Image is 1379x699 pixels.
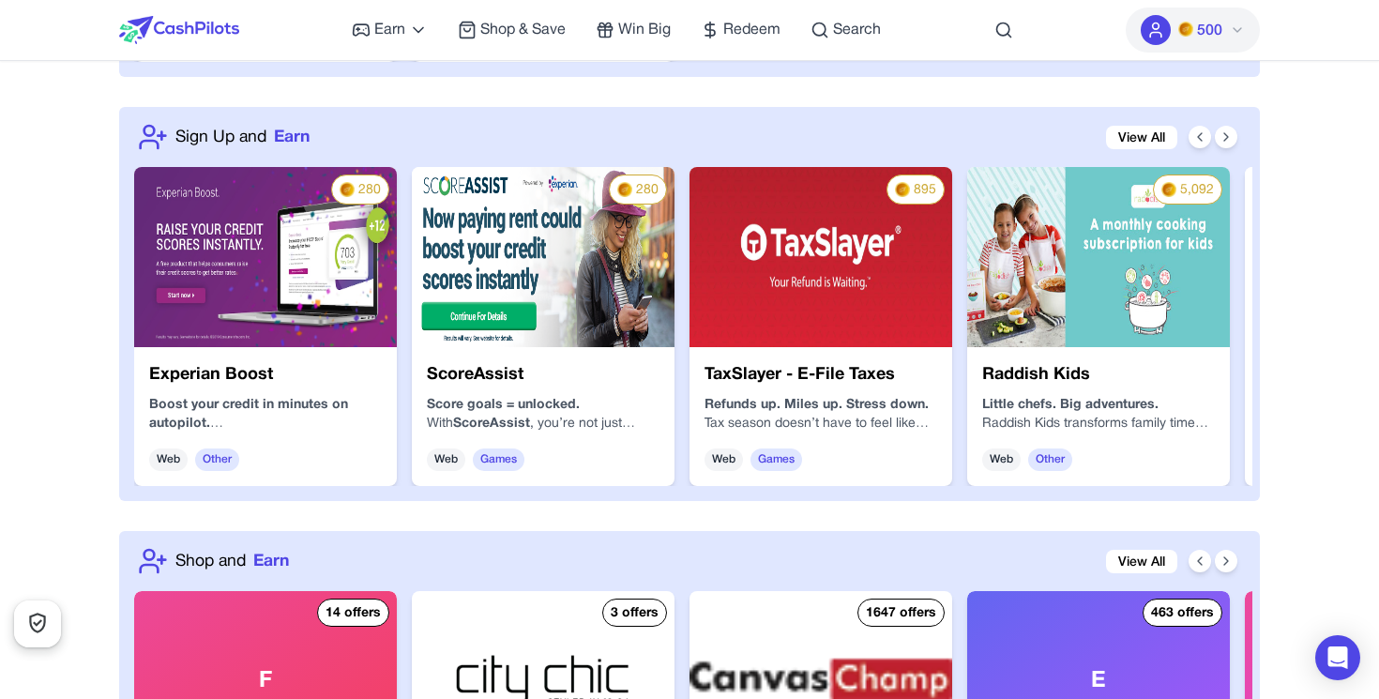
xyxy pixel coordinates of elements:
p: With , you’re not just monitoring your credit, you’re . Get credit for the bills you’re already p... [427,415,659,433]
img: CashPilots Logo [119,16,239,44]
img: b8bf13b7-ef6e-416f-965b-4111eaa8d699.jpg [689,167,952,347]
span: Earn [374,19,405,41]
strong: Score goals = unlocked. [427,399,580,411]
img: 795ee3c7-3d98-401e-9893-350867457124.jpeg [134,167,397,347]
a: View All [1106,550,1177,573]
div: 3 offers [611,604,659,623]
span: E [1091,666,1106,696]
span: Web [982,448,1021,471]
span: Other [195,448,239,471]
span: Other [1028,448,1072,471]
a: View All [1106,126,1177,149]
strong: ScoreAssist [453,418,530,430]
a: Search [811,19,881,41]
h3: TaxSlayer - E-File Taxes [705,362,937,388]
a: Sign Up andEarn [175,125,310,149]
span: Shop and [175,549,246,573]
span: 280 [358,181,381,200]
span: 895 [914,181,936,200]
h3: Raddish Kids [982,362,1215,388]
div: 1647 offers [866,604,936,623]
span: Earn [274,125,310,149]
span: Games [473,448,524,471]
span: Games [750,448,802,471]
span: Sign Up and [175,125,266,149]
p: Tax season doesn’t have to feel like turbulence. With , you can file your federal and state taxes... [705,415,937,433]
div: 14 offers [326,604,381,623]
span: F [259,666,272,696]
strong: Little chefs. Big adventures. [982,399,1159,411]
a: Win Big [596,19,671,41]
h3: ScoreAssist [427,362,659,388]
span: Earn [253,549,289,573]
img: PMs [1178,22,1193,37]
a: Shop andEarn [175,549,289,573]
strong: Refunds up. Miles up. Stress down. [705,399,929,411]
span: Web [427,448,465,471]
strong: Boost your credit in minutes on autopilot. [149,399,348,430]
img: PMs [617,182,632,197]
img: PMs [895,182,910,197]
img: PMs [1161,182,1176,197]
p: Raddish Kids transforms family time into tasty, hands-on learning. Every month, your child gets a... [982,415,1215,433]
span: Shop & Save [480,19,566,41]
span: 500 [1197,20,1222,42]
a: Earn [352,19,428,41]
div: Open Intercom Messenger [1315,635,1360,680]
button: PMs500 [1126,8,1260,53]
h3: Experian Boost [149,362,382,388]
span: 280 [636,181,659,200]
a: Redeem [701,19,780,41]
img: 2e47db4f-e403-470f-a838-ac5ce1338825.png [412,167,674,347]
span: Win Big [618,19,671,41]
a: Shop & Save [458,19,566,41]
span: Web [705,448,743,471]
span: Redeem [723,19,780,41]
span: Search [833,19,881,41]
span: 5,092 [1180,181,1214,200]
span: Web [149,448,188,471]
div: 463 offers [1151,604,1214,623]
img: aeafdfe0-675e-42ec-8937-f13a92b1b709.jpeg [967,167,1230,347]
img: PMs [340,182,355,197]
